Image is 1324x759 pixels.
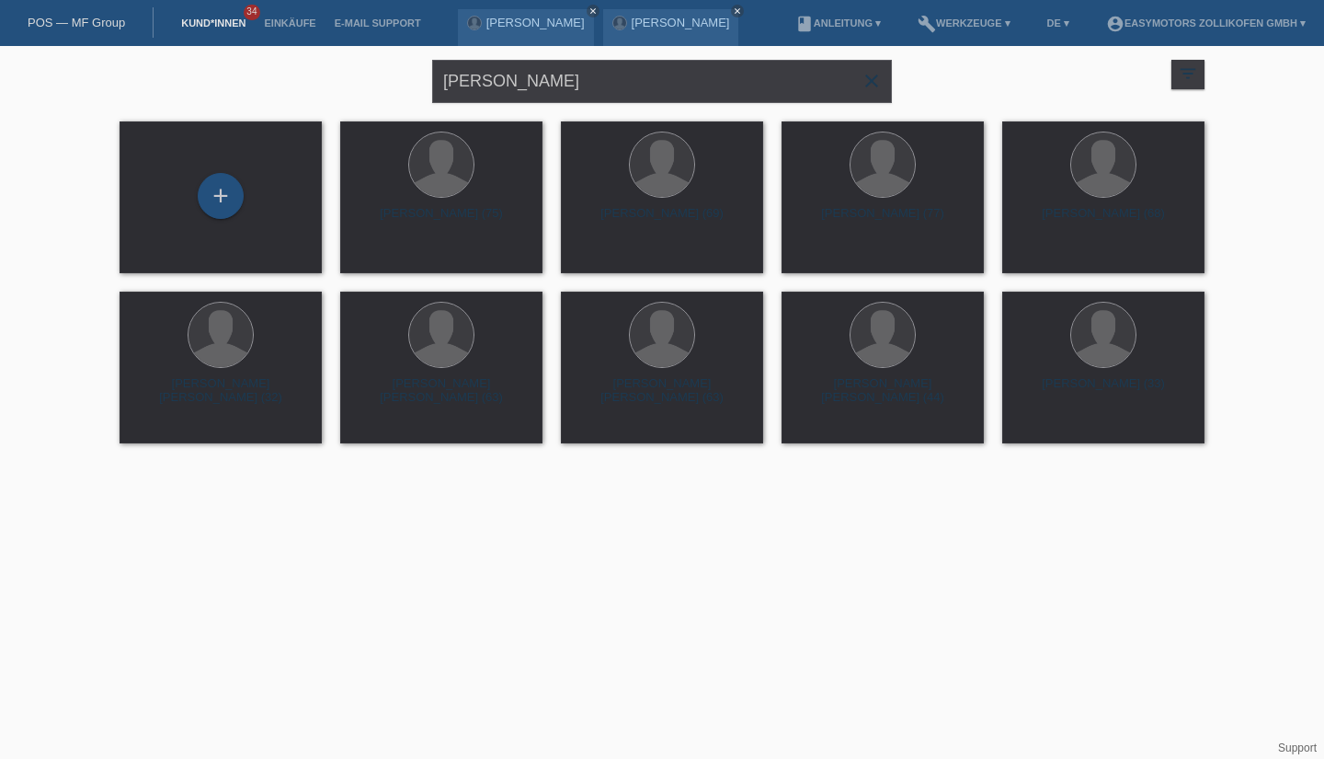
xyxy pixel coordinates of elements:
[432,60,892,103] input: Suche...
[355,376,528,406] div: [PERSON_NAME] [PERSON_NAME] (63)
[28,16,125,29] a: POS — MF Group
[632,16,730,29] a: [PERSON_NAME]
[795,15,814,33] i: book
[255,17,325,29] a: Einkäufe
[908,17,1020,29] a: buildWerkzeuge ▾
[796,376,969,406] div: [PERSON_NAME] [PERSON_NAME] (44)
[1278,742,1317,754] a: Support
[1017,206,1190,236] div: [PERSON_NAME] (68)
[588,6,598,16] i: close
[1017,376,1190,406] div: [PERSON_NAME] (33)
[325,17,430,29] a: E-Mail Support
[199,180,243,212] div: Kund*in hinzufügen
[1038,17,1079,29] a: DE ▾
[861,70,883,92] i: close
[918,15,936,33] i: build
[796,206,969,236] div: [PERSON_NAME] (77)
[244,5,260,20] span: 34
[587,5,599,17] a: close
[731,5,744,17] a: close
[1097,17,1315,29] a: account_circleEasymotors Zollikofen GmbH ▾
[486,16,585,29] a: [PERSON_NAME]
[1178,63,1198,84] i: filter_list
[786,17,890,29] a: bookAnleitung ▾
[134,376,307,406] div: [PERSON_NAME] [PERSON_NAME] (32)
[576,206,748,236] div: [PERSON_NAME] (69)
[355,206,528,236] div: [PERSON_NAME] (75)
[733,6,742,16] i: close
[172,17,255,29] a: Kund*innen
[576,376,748,406] div: [PERSON_NAME] [PERSON_NAME] (63)
[1106,15,1124,33] i: account_circle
